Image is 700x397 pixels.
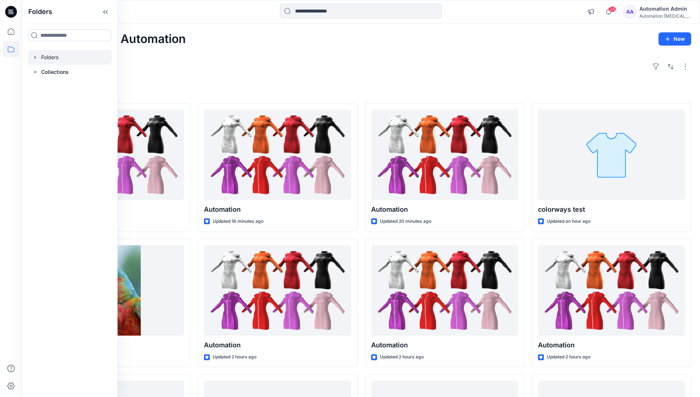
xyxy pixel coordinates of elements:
div: Automation [MEDICAL_DATA]... [639,13,691,19]
p: Automation [371,204,518,215]
p: Automation [371,340,518,350]
a: Automation [204,110,351,200]
a: Automation [204,245,351,336]
p: Collections [41,68,69,76]
span: 24 [608,6,616,12]
div: AA [623,5,636,18]
p: Updated 20 minutes ago [380,218,431,225]
p: Automation [538,340,685,350]
button: New [658,32,691,46]
p: Updated 16 minutes ago [213,218,263,225]
a: Automation [538,245,685,336]
a: colorways test [538,110,685,200]
p: Updated 2 hours ago [213,353,256,361]
p: Updated 2 hours ago [547,353,590,361]
div: Automation Admin [639,4,691,13]
h4: Styles [31,87,691,96]
p: Updated an hour ago [547,218,590,225]
p: Automation [204,340,351,350]
p: colorways test [538,204,685,215]
p: Updated 2 hours ago [380,353,424,361]
p: Automation [204,204,351,215]
a: Automation [371,110,518,200]
a: Automation [371,245,518,336]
